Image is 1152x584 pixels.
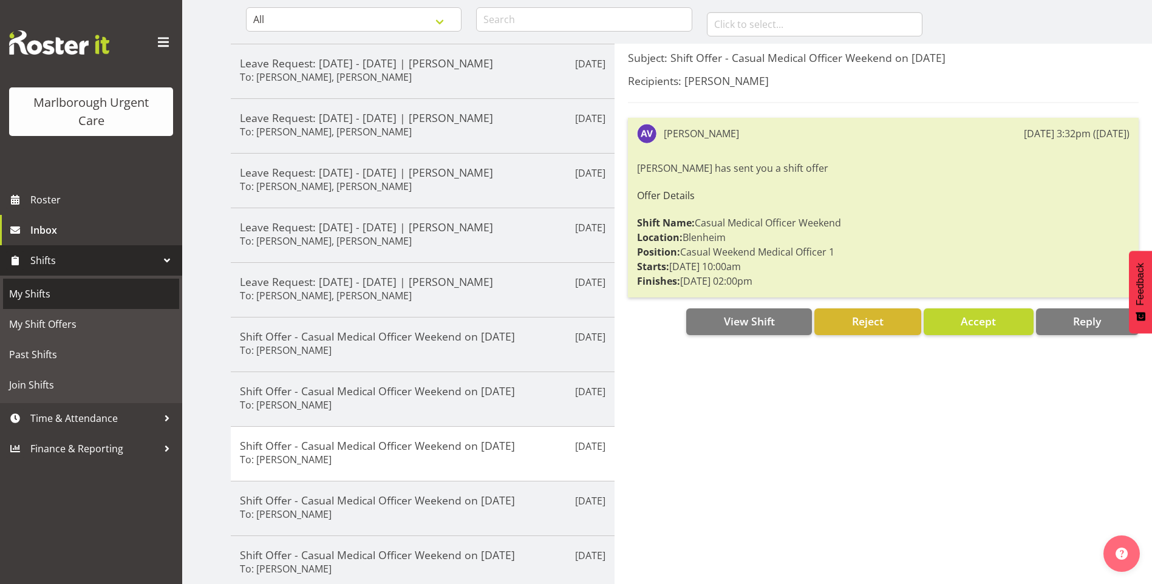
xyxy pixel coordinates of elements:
img: amber-venning-slater11903.jpg [637,124,656,143]
h6: To: [PERSON_NAME] [240,344,332,356]
h6: To: [PERSON_NAME] [240,508,332,520]
p: [DATE] [575,220,605,235]
span: Accept [961,314,996,328]
h6: To: [PERSON_NAME], [PERSON_NAME] [240,180,412,192]
span: My Shift Offers [9,315,173,333]
h5: Leave Request: [DATE] - [DATE] | [PERSON_NAME] [240,111,605,124]
p: [DATE] [575,275,605,290]
span: Join Shifts [9,376,173,394]
button: Reply [1036,308,1139,335]
h5: Shift Offer - Casual Medical Officer Weekend on [DATE] [240,330,605,343]
h5: Shift Offer - Casual Medical Officer Weekend on [DATE] [240,384,605,398]
span: Inbox [30,221,176,239]
button: View Shift [686,308,812,335]
h6: Offer Details [637,190,1130,201]
strong: Shift Name: [637,216,695,229]
p: [DATE] [575,439,605,453]
h5: Shift Offer - Casual Medical Officer Weekend on [DATE] [240,548,605,562]
div: [DATE] 3:32pm ([DATE]) [1024,126,1130,141]
h6: To: [PERSON_NAME] [240,399,332,411]
h5: Leave Request: [DATE] - [DATE] | [PERSON_NAME] [240,220,605,234]
img: Rosterit website logo [9,30,109,55]
img: help-xxl-2.png [1116,548,1128,560]
button: Accept [924,308,1034,335]
div: Marlborough Urgent Care [21,93,161,130]
h6: To: [PERSON_NAME], [PERSON_NAME] [240,290,412,302]
p: [DATE] [575,548,605,563]
h5: Leave Request: [DATE] - [DATE] | [PERSON_NAME] [240,56,605,70]
div: [PERSON_NAME] [664,126,739,141]
span: Finance & Reporting [30,440,158,458]
span: View Shift [724,314,775,328]
h6: To: [PERSON_NAME], [PERSON_NAME] [240,126,412,138]
a: My Shifts [3,279,179,309]
p: [DATE] [575,166,605,180]
h5: Recipients: [PERSON_NAME] [628,74,1139,87]
h5: Leave Request: [DATE] - [DATE] | [PERSON_NAME] [240,275,605,288]
strong: Position: [637,245,680,259]
span: Past Shifts [9,345,173,364]
p: [DATE] [575,330,605,344]
span: Reject [852,314,884,328]
span: Reply [1073,314,1101,328]
strong: Finishes: [637,274,680,288]
button: Feedback - Show survey [1129,251,1152,333]
input: Search [476,7,692,32]
span: Shifts [30,251,158,270]
p: [DATE] [575,56,605,71]
p: [DATE] [575,384,605,399]
strong: Location: [637,231,683,244]
h5: Shift Offer - Casual Medical Officer Weekend on [DATE] [240,439,605,452]
span: Time & Attendance [30,409,158,427]
a: Join Shifts [3,370,179,400]
p: [DATE] [575,111,605,126]
h6: To: [PERSON_NAME] [240,563,332,575]
a: Past Shifts [3,339,179,370]
strong: Starts: [637,260,669,273]
p: [DATE] [575,494,605,508]
span: Roster [30,191,176,209]
h6: To: [PERSON_NAME], [PERSON_NAME] [240,71,412,83]
h5: Leave Request: [DATE] - [DATE] | [PERSON_NAME] [240,166,605,179]
button: Reject [814,308,921,335]
span: My Shifts [9,285,173,303]
h5: Shift Offer - Casual Medical Officer Weekend on [DATE] [240,494,605,507]
input: Click to select... [707,12,922,36]
a: My Shift Offers [3,309,179,339]
span: Feedback [1135,263,1146,305]
h6: To: [PERSON_NAME] [240,453,332,466]
h5: Subject: Shift Offer - Casual Medical Officer Weekend on [DATE] [628,51,1139,64]
h6: To: [PERSON_NAME], [PERSON_NAME] [240,235,412,247]
div: [PERSON_NAME] has sent you a shift offer Casual Medical Officer Weekend Blenheim Casual Weekend M... [637,158,1130,291]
